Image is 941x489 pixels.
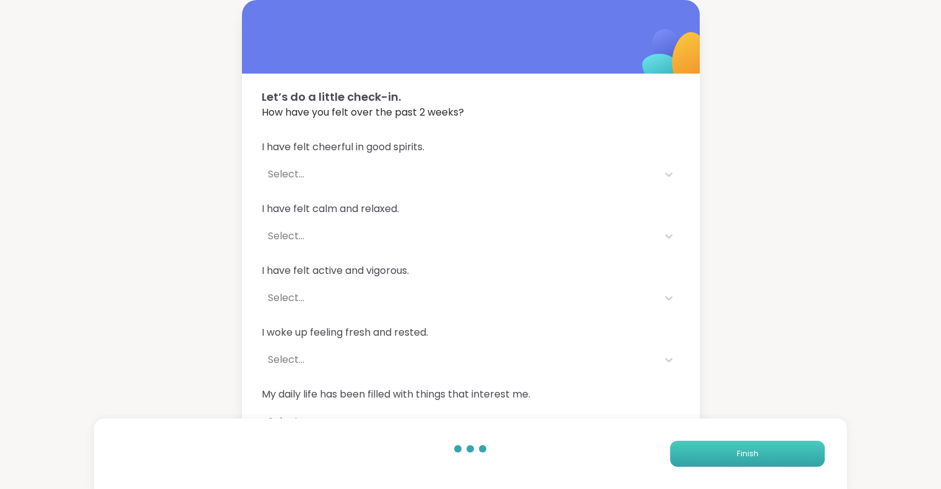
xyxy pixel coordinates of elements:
div: Select... [268,291,651,305]
span: Let’s do a little check-in. [262,88,680,105]
div: Select... [268,167,651,182]
span: Finish [736,448,758,459]
span: My daily life has been filled with things that interest me. [262,387,680,402]
span: I have felt cheerful in good spirits. [262,140,680,155]
span: I have felt active and vigorous. [262,263,680,278]
div: Select... [268,229,651,244]
span: I woke up feeling fresh and rested. [262,325,680,340]
button: Finish [670,441,825,467]
div: Select... [268,352,651,367]
div: Select... [268,414,651,429]
span: How have you felt over the past 2 weeks? [262,105,680,120]
span: I have felt calm and relaxed. [262,202,680,216]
